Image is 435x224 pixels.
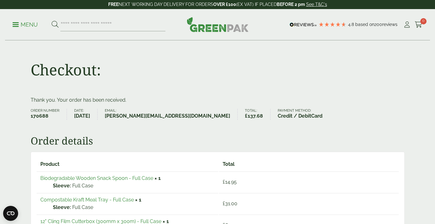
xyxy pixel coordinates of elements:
[306,2,327,7] a: See T&C's
[13,21,38,28] p: Menu
[13,21,38,27] a: Menu
[31,109,67,120] li: Order number:
[245,109,271,120] li: Total:
[415,20,422,29] a: 0
[53,204,71,211] strong: Sleeve:
[31,61,101,79] h1: Checkout:
[105,109,238,120] li: Email:
[31,96,405,104] p: Thank you. Your order has been received.
[278,109,330,120] li: Payment method:
[187,17,249,32] img: GreenPak Supplies
[277,2,305,7] strong: BEFORE 2 pm
[3,206,18,221] button: Open CMP widget
[223,201,237,206] bdi: 31.00
[53,182,71,190] strong: Sleeve:
[415,22,422,28] i: Cart
[213,2,236,7] strong: OVER £100
[223,201,225,206] span: £
[245,113,263,119] bdi: 137.68
[135,197,141,203] strong: × 1
[154,175,161,181] strong: × 1
[278,112,322,120] strong: Credit / DebitCard
[355,22,374,27] span: Based on
[31,135,405,147] h2: Order details
[403,22,411,28] i: My Account
[348,22,355,27] span: 4.8
[318,22,346,27] div: 4.79 Stars
[420,18,427,24] span: 0
[31,112,60,120] strong: 170688
[374,22,382,27] span: 200
[105,112,230,120] strong: [PERSON_NAME][EMAIL_ADDRESS][DOMAIN_NAME]
[40,175,153,181] a: Biodegradable Wooden Snack Spoon - Full Case
[219,158,399,171] th: Total
[40,197,134,203] a: Compostable Kraft Meal Tray - Full Case
[74,112,90,120] strong: [DATE]
[53,182,215,190] p: Full Case
[74,109,98,120] li: Date:
[223,179,237,185] bdi: 14.95
[108,2,119,7] strong: FREE
[37,158,218,171] th: Product
[53,204,215,211] p: Full Case
[245,113,248,119] span: £
[290,23,317,27] img: REVIEWS.io
[223,179,225,185] span: £
[382,22,397,27] span: reviews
